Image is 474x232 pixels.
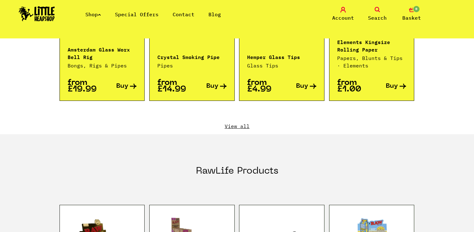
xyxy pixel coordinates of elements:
[196,165,278,191] h2: RawLife Products
[192,80,227,93] a: Buy
[85,11,101,17] a: Shop
[332,14,354,22] span: Account
[247,53,316,60] p: Hemper Glass Tips
[396,7,427,22] a: 0 Basket
[362,7,393,22] a: Search
[208,11,221,17] a: Blog
[157,62,227,69] p: Pipes
[386,83,398,90] span: Buy
[68,62,137,69] p: Bongs, Rigs & Pipes
[173,11,194,17] a: Contact
[157,53,227,60] p: Crystal Smoking Pipe
[402,14,421,22] span: Basket
[282,80,316,93] a: Buy
[206,83,218,90] span: Buy
[368,14,387,22] span: Search
[247,62,316,69] p: Glass Tips
[102,80,136,93] a: Buy
[337,80,372,93] p: from £1.00
[337,54,406,69] p: Papers, Blunts & Tips · Elements
[68,45,137,60] p: Amsterdam Glass Worx Bell Rig
[413,5,420,13] span: 0
[68,80,102,93] p: from £19.99
[157,80,192,93] p: from £14.99
[19,6,55,21] img: Little Head Shop Logo
[60,123,415,130] a: View all
[247,80,282,93] p: from £4.99
[116,83,128,90] span: Buy
[372,80,406,93] a: Buy
[337,38,406,53] p: Elements Kingsize Rolling Paper
[296,83,308,90] span: Buy
[115,11,159,17] a: Special Offers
